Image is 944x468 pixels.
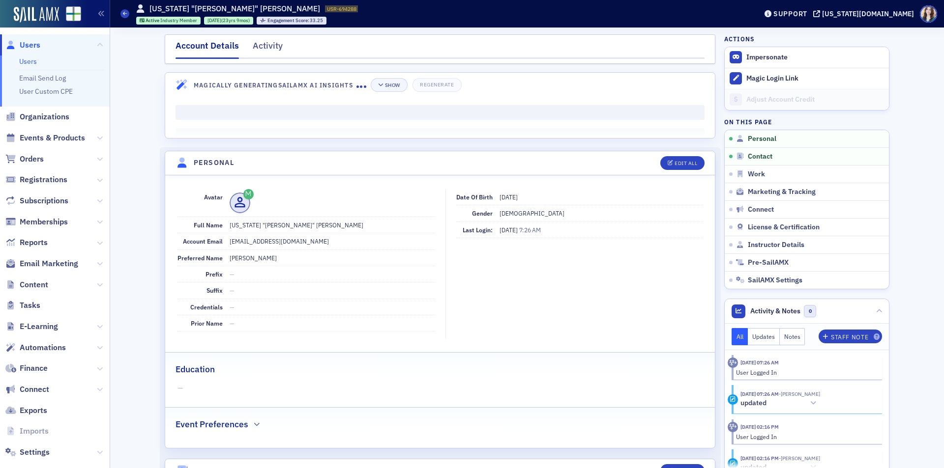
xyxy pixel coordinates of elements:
span: Tasks [20,300,40,311]
div: Activity [728,422,738,432]
button: Staff Note [819,330,882,343]
span: Contact [748,152,772,161]
span: Pre-SailAMX [748,258,789,267]
button: Show [371,78,408,92]
div: Magic Login Link [746,74,884,83]
button: All [732,328,748,345]
button: Impersonate [746,53,788,62]
a: Settings [5,447,50,458]
span: Active [146,17,160,24]
button: updated [740,398,820,409]
h4: Magically Generating SailAMX AI Insights [194,81,356,89]
dd: [PERSON_NAME] [230,250,435,266]
a: User Custom CPE [19,87,73,96]
h1: [US_STATE] "[PERSON_NAME]" [PERSON_NAME] [149,3,320,14]
span: Finance [20,363,48,374]
span: Email Marketing [20,258,78,269]
h5: updated [740,399,767,408]
h4: Personal [194,158,234,168]
a: SailAMX [14,7,59,23]
span: Settings [20,447,50,458]
a: Exports [5,405,47,416]
button: Updates [748,328,780,345]
a: Organizations [5,111,69,122]
time: 8/12/2025 07:26 AM [740,359,779,366]
span: Last Login: [463,226,493,234]
span: Avatar [204,193,223,201]
span: Registrations [20,174,67,185]
a: Finance [5,363,48,374]
a: Reports [5,237,48,248]
time: 8/7/2025 02:16 PM [740,423,779,430]
span: Events & Products [20,133,85,143]
span: Users [20,40,40,51]
div: 2001-10-15 00:00:00 [204,17,253,25]
div: Update [728,394,738,405]
span: Automations [20,342,66,353]
span: Full Name [194,221,223,229]
div: Active: Active: Industry Member [136,17,201,25]
div: Show [385,83,400,88]
span: Credentials [190,303,223,311]
span: — [177,383,703,393]
div: Activity [728,358,738,368]
a: Email Send Log [19,74,66,83]
a: Email Marketing [5,258,78,269]
time: 8/7/2025 02:16 PM [740,455,779,462]
span: [DATE] [207,17,221,24]
a: Adjust Account Credit [725,89,889,110]
a: Imports [5,426,49,437]
span: Industry Member [160,17,197,24]
span: Memberships [20,217,68,227]
a: Content [5,279,48,290]
a: Users [5,40,40,51]
span: Ginny Leahy [779,390,820,397]
span: Preferred Name [177,254,223,262]
span: USR-694288 [327,5,356,12]
h2: Event Preferences [176,418,248,431]
span: Exports [20,405,47,416]
span: Profile [920,5,937,23]
span: Organizations [20,111,69,122]
div: Staff Note [831,334,868,340]
span: Date of Birth [456,193,493,201]
span: Prefix [206,270,223,278]
h2: Education [176,363,215,376]
img: SailAMX [66,6,81,22]
span: — [230,319,235,327]
span: Prior Name [191,319,223,327]
div: Engagement Score: 33.25 [257,17,326,25]
div: 33.25 [267,18,324,24]
div: Account Details [176,39,239,59]
h4: Actions [724,34,755,43]
a: Active Industry Member [140,17,198,24]
span: — [230,303,235,311]
button: Regenerate [413,78,461,92]
a: Memberships [5,217,68,227]
span: Ginny Leahy [779,455,820,462]
div: Activity [253,39,283,57]
span: E-Learning [20,321,58,332]
span: 0 [804,305,816,317]
span: Work [748,170,765,179]
span: Activity & Notes [750,306,800,316]
a: Registrations [5,174,67,185]
h4: On this page [724,117,889,126]
a: Tasks [5,300,40,311]
span: Engagement Score : [267,17,310,24]
a: Events & Products [5,133,85,143]
div: Edit All [675,161,697,166]
span: SailAMX Settings [748,276,802,285]
span: Account Email [183,237,223,245]
span: 7:26 AM [519,226,541,234]
span: — [230,286,235,294]
button: Edit All [660,156,705,170]
span: Connect [20,384,49,395]
span: Gender [472,209,493,217]
time: 8/12/2025 07:26 AM [740,390,779,397]
div: [US_STATE][DOMAIN_NAME] [822,9,914,18]
a: Connect [5,384,49,395]
button: Magic Login Link [725,68,889,89]
span: Orders [20,154,44,165]
span: [DATE] [500,193,518,201]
